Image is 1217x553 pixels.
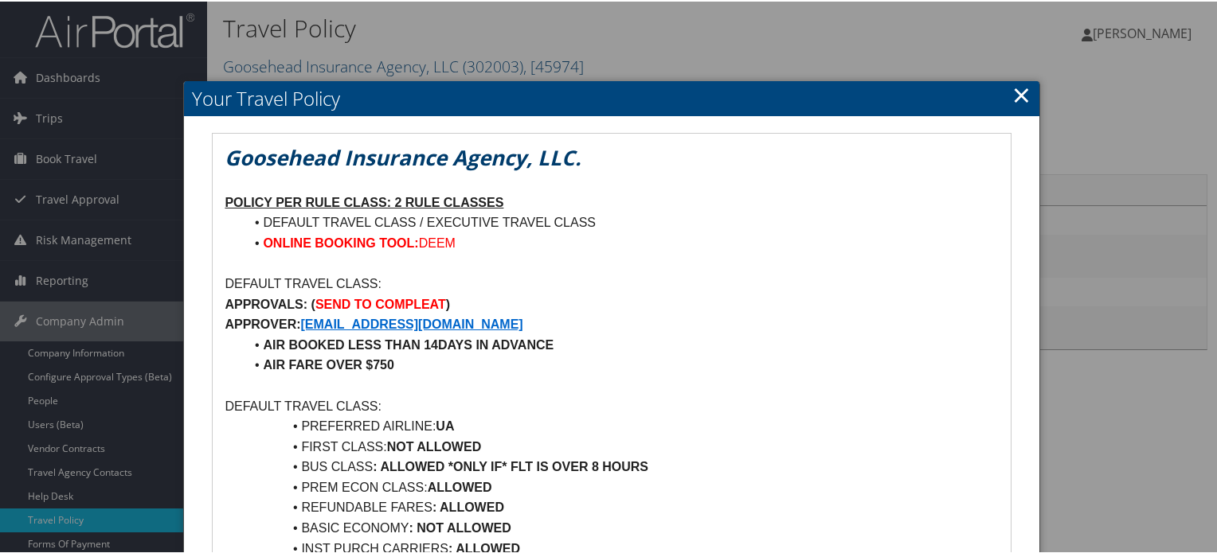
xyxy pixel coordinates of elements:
strong: APPROVALS: ( [225,296,315,310]
a: Close [1012,77,1031,109]
li: DEFAULT TRAVEL CLASS / EXECUTIVE TRAVEL CLASS [244,211,998,232]
strong: AIR BOOKED LESS THAN 14DAYS IN ADVANCE [263,337,554,350]
strong: SEND TO COMPLEAT [315,296,446,310]
li: PREM ECON CLASS: [244,476,998,497]
li: BASIC ECONOMY [244,516,998,537]
p: DEFAULT TRAVEL CLASS: [225,272,998,293]
strong: NOT ALLOWED [387,438,482,452]
span: DEEM [419,235,456,248]
strong: AIR FARE OVER $750 [263,356,394,370]
li: PREFERRED AIRLINE: [244,415,998,435]
strong: ALLOWED [428,479,492,493]
strong: ) [446,296,450,310]
h2: Your Travel Policy [184,80,1039,115]
em: Goosehead Insurance Agency, LLC. [225,142,581,170]
a: [EMAIL_ADDRESS][DOMAIN_NAME] [301,316,523,329]
strong: : NOT ALLOWED [409,520,511,533]
li: FIRST CLASS: [244,435,998,456]
u: POLICY PER RULE CLASS: 2 RULE CLASSES [225,194,503,208]
strong: ONLINE BOOKING TOOL: [263,235,418,248]
strong: UA [436,418,454,431]
strong: : ALLOWED [432,499,504,512]
li: REFUNDABLE FARES [244,496,998,516]
strong: : ALLOWED *ONLY IF* FLT IS OVER 8 HOURS [373,458,648,472]
strong: APPROVER: [225,316,300,329]
p: DEFAULT TRAVEL CLASS: [225,395,998,415]
li: BUS CLASS [244,455,998,476]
